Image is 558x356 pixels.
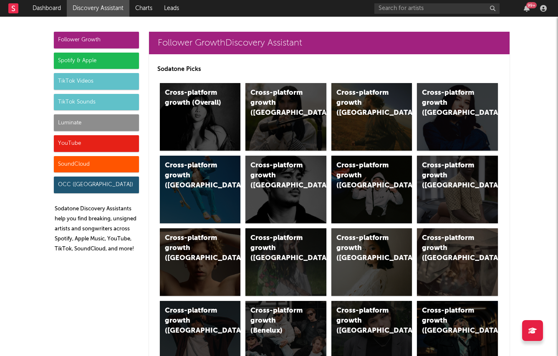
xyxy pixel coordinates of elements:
div: Cross-platform growth ([GEOGRAPHIC_DATA]) [422,161,479,191]
p: Sodatone Discovery Assistants help you find breaking, unsigned artists and songwriters across Spo... [55,204,139,254]
a: Cross-platform growth ([GEOGRAPHIC_DATA]) [331,228,412,296]
div: Cross-platform growth ([GEOGRAPHIC_DATA]) [422,306,479,336]
div: Cross-platform growth (Overall) [165,88,222,108]
a: Cross-platform growth ([GEOGRAPHIC_DATA]) [331,83,412,151]
a: Cross-platform growth ([GEOGRAPHIC_DATA]) [160,156,241,223]
div: OCC ([GEOGRAPHIC_DATA]) [54,177,139,193]
div: Cross-platform growth ([GEOGRAPHIC_DATA]) [165,161,222,191]
a: Cross-platform growth ([GEOGRAPHIC_DATA]) [417,228,498,296]
a: Cross-platform growth ([GEOGRAPHIC_DATA]) [160,228,241,296]
div: Follower Growth [54,32,139,48]
div: Cross-platform growth (Benelux) [250,306,307,336]
a: Cross-platform growth ([GEOGRAPHIC_DATA]) [245,83,326,151]
a: Cross-platform growth (Overall) [160,83,241,151]
a: Follower GrowthDiscovery Assistant [149,32,510,54]
a: Cross-platform growth ([GEOGRAPHIC_DATA]) [417,83,498,151]
div: Cross-platform growth ([GEOGRAPHIC_DATA]) [336,88,393,118]
a: Cross-platform growth ([GEOGRAPHIC_DATA]) [245,228,326,296]
div: Cross-platform growth ([GEOGRAPHIC_DATA]) [165,233,222,263]
div: Cross-platform growth ([GEOGRAPHIC_DATA]) [422,233,479,263]
div: Spotify & Apple [54,53,139,69]
div: TikTok Videos [54,73,139,90]
div: Cross-platform growth ([GEOGRAPHIC_DATA]) [165,306,222,336]
div: SoundCloud [54,156,139,173]
button: 99+ [524,5,530,12]
div: 99 + [526,2,537,8]
div: Cross-platform growth ([GEOGRAPHIC_DATA]) [336,306,393,336]
div: Cross-platform growth ([GEOGRAPHIC_DATA]) [250,88,307,118]
div: Cross-platform growth ([GEOGRAPHIC_DATA]) [250,233,307,263]
div: YouTube [54,135,139,152]
div: Cross-platform growth ([GEOGRAPHIC_DATA]) [336,233,393,263]
input: Search for artists [374,3,500,14]
p: Sodatone Picks [157,64,501,74]
a: Cross-platform growth ([GEOGRAPHIC_DATA]) [245,156,326,223]
div: Cross-platform growth ([GEOGRAPHIC_DATA]) [422,88,479,118]
div: Cross-platform growth ([GEOGRAPHIC_DATA]) [250,161,307,191]
a: Cross-platform growth ([GEOGRAPHIC_DATA]/GSA) [331,156,412,223]
a: Cross-platform growth ([GEOGRAPHIC_DATA]) [417,156,498,223]
div: Cross-platform growth ([GEOGRAPHIC_DATA]/GSA) [336,161,393,191]
div: TikTok Sounds [54,94,139,111]
div: Luminate [54,114,139,131]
